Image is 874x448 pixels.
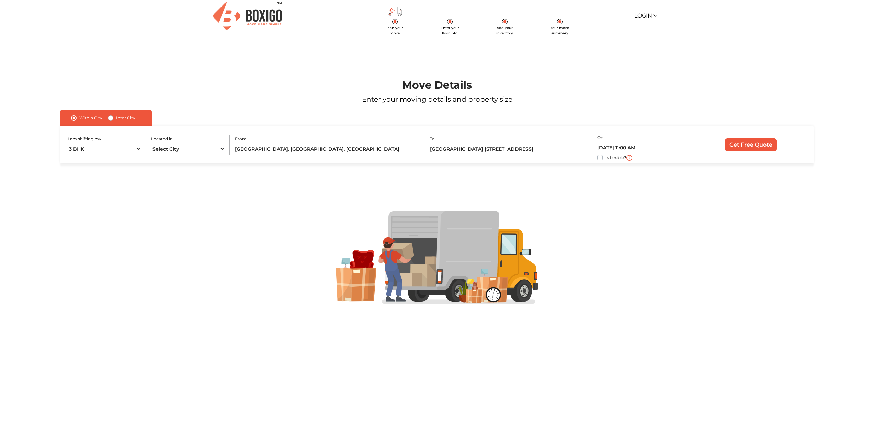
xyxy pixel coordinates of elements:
h1: Move Details [35,79,839,91]
label: I am shifting my [68,136,101,142]
label: Located in [151,136,173,142]
p: Enter your moving details and property size [35,94,839,104]
input: Locality [235,143,408,155]
input: Select date [597,141,684,153]
label: On [597,135,603,141]
span: Enter your floor info [441,26,459,35]
input: Get Free Quote [725,138,777,151]
label: From [235,136,247,142]
label: To [430,136,435,142]
img: i [626,155,632,161]
span: Your move summary [550,26,569,35]
label: Within City [79,114,102,122]
label: Is flexible? [605,153,626,161]
span: Add your inventory [496,26,513,35]
span: Plan your move [386,26,403,35]
a: Login [634,12,656,19]
img: Boxigo [213,2,282,30]
input: Locality [430,143,578,155]
label: Inter City [116,114,135,122]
